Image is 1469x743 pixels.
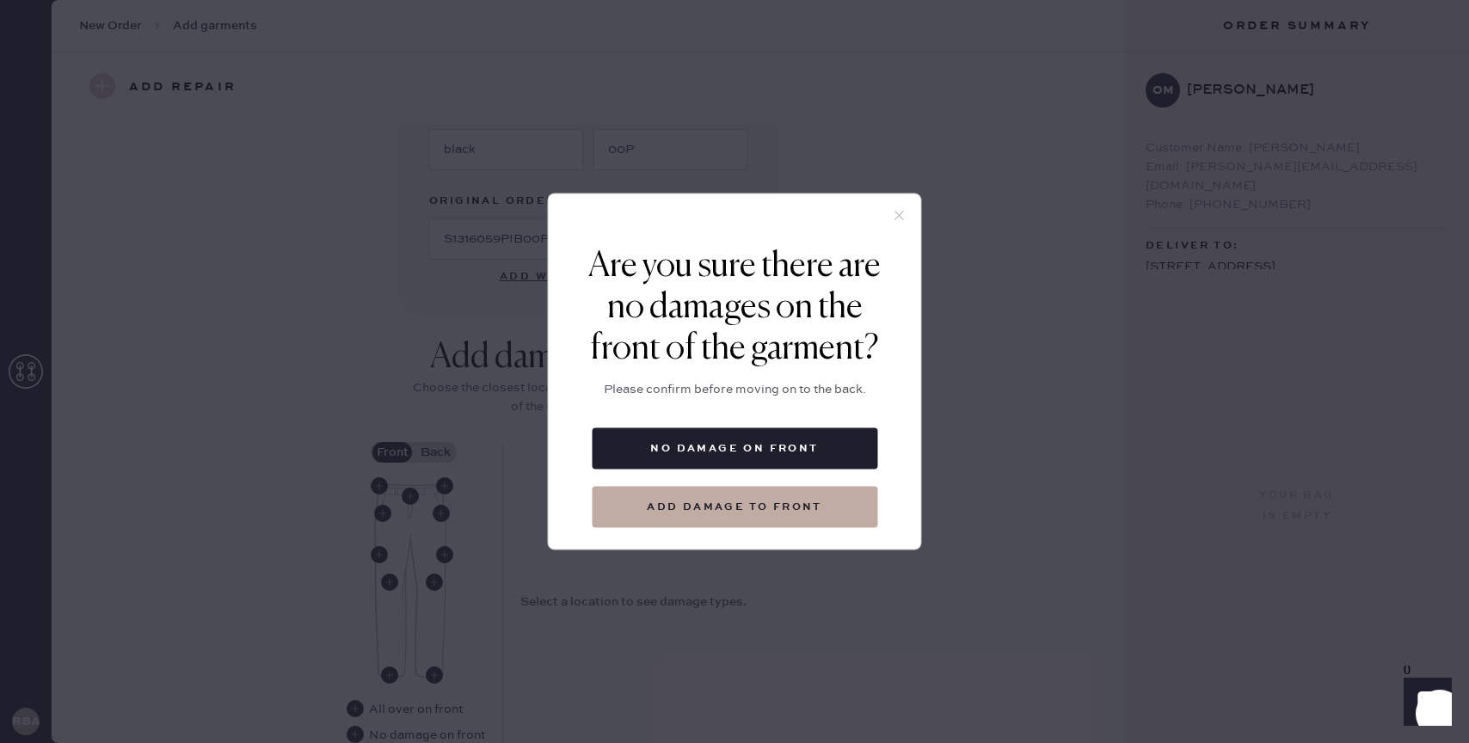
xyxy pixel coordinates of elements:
[575,246,895,370] div: Are you sure there are no damages on the front of the garment?
[592,428,877,470] button: No damage on front
[604,380,866,399] div: Please confirm before moving on to the back.
[1387,666,1461,740] iframe: Front Chat
[592,487,877,528] button: Add damage to front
